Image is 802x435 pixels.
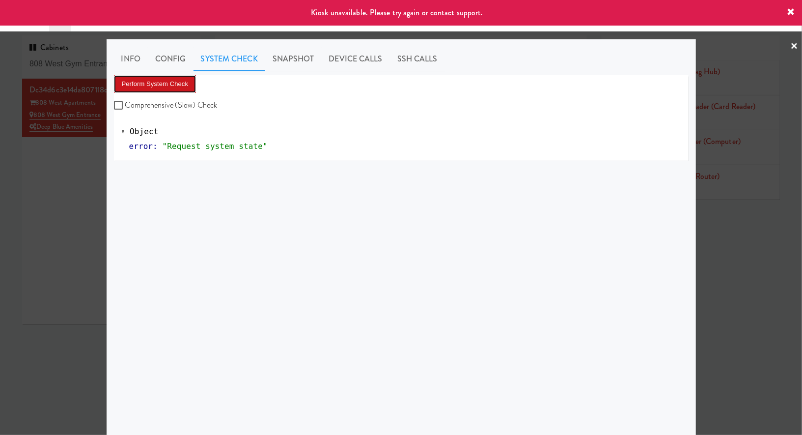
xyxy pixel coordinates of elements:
[153,142,158,151] span: :
[194,47,265,71] a: System Check
[322,47,390,71] a: Device Calls
[130,127,158,136] span: Object
[163,142,268,151] span: "Request system state"
[390,47,445,71] a: SSH Calls
[265,47,322,71] a: Snapshot
[114,47,148,71] a: Info
[129,142,153,151] span: error
[311,7,483,18] span: Kiosk unavailable. Please try again or contact support.
[790,31,798,62] a: ×
[114,102,125,110] input: Comprehensive (Slow) Check
[148,47,194,71] a: Config
[114,98,218,113] label: Comprehensive (Slow) Check
[114,75,196,93] button: Perform System Check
